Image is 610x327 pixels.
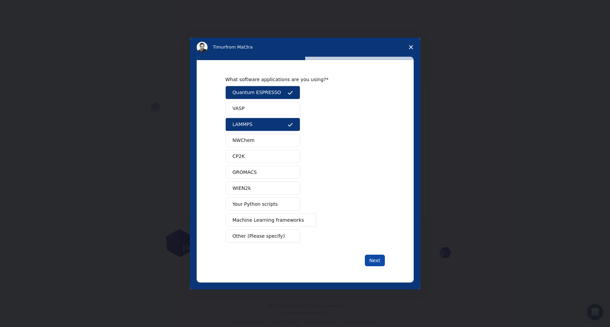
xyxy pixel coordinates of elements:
button: NWChem [225,134,300,147]
button: Quantum ESPRESSO [225,86,300,99]
span: from Mat3ra [225,44,253,50]
span: Other (Please specify) [233,233,285,240]
span: VASP [233,105,245,112]
button: Other (Please specify) [225,230,300,243]
div: What software applications are you using? [225,76,375,83]
span: Quantum ESPRESSO [233,89,281,96]
button: WIEN2k [225,182,300,195]
button: LAMMPS [225,118,300,131]
span: Your Python scripts [233,201,278,208]
span: GROMACS [233,169,257,176]
span: WIEN2k [233,185,251,192]
span: Machine Learning frameworks [233,217,304,224]
span: Close survey [401,38,420,57]
button: VASP [225,102,300,115]
span: NWChem [233,137,255,144]
button: Machine Learning frameworks [225,214,317,227]
button: GROMACS [225,166,300,179]
button: CP2K [225,150,300,163]
span: Support [13,5,36,11]
img: Profile image for Timur [197,42,208,53]
span: CP2K [233,153,245,160]
span: LAMMPS [233,121,253,128]
button: Next [365,255,385,266]
span: Timur [213,44,225,50]
button: Your Python scripts [225,198,300,211]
